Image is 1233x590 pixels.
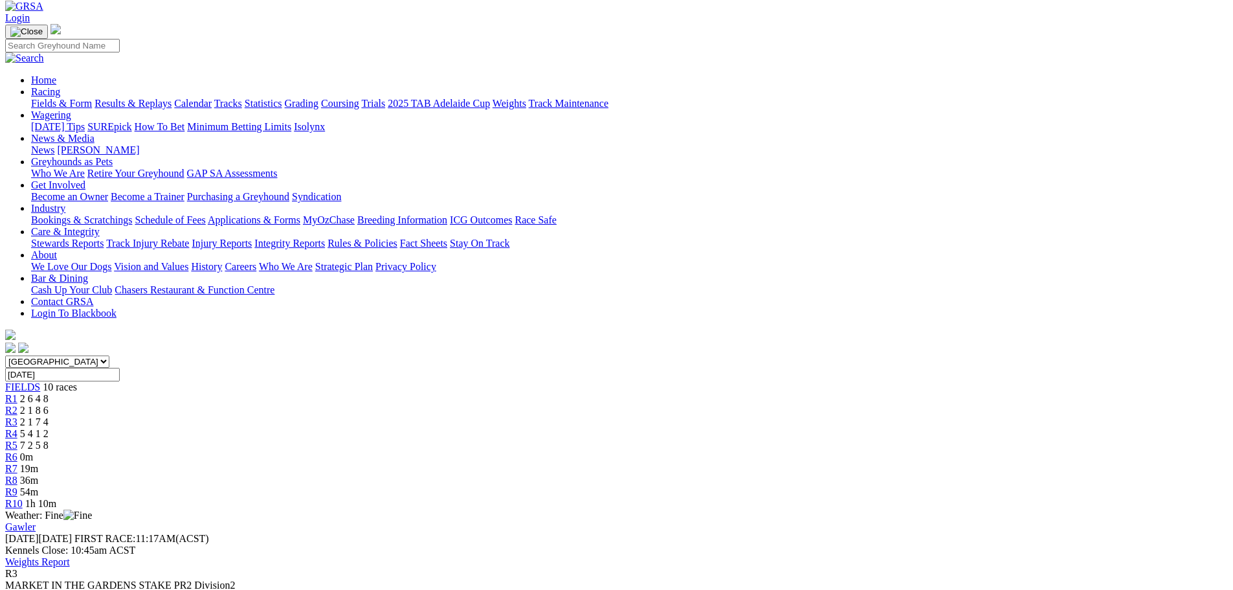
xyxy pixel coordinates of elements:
[5,475,17,486] a: R8
[321,98,359,109] a: Coursing
[5,1,43,12] img: GRSA
[303,214,355,225] a: MyOzChase
[31,98,1228,109] div: Racing
[5,510,92,521] span: Weather: Fine
[357,214,447,225] a: Breeding Information
[115,284,274,295] a: Chasers Restaurant & Function Centre
[20,451,33,462] span: 0m
[5,521,36,532] a: Gawler
[450,214,512,225] a: ICG Outcomes
[31,214,132,225] a: Bookings & Scratchings
[20,405,49,416] span: 2 1 8 6
[5,440,17,451] a: R5
[43,381,77,392] span: 10 races
[31,98,92,109] a: Fields & Form
[57,144,139,155] a: [PERSON_NAME]
[294,121,325,132] a: Isolynx
[31,273,88,284] a: Bar & Dining
[25,498,56,509] span: 1h 10m
[5,545,1228,556] div: Kennels Close: 10:45am ACST
[5,486,17,497] a: R9
[187,121,291,132] a: Minimum Betting Limits
[5,343,16,353] img: facebook.svg
[74,533,209,544] span: 11:17AM(ACST)
[192,238,252,249] a: Injury Reports
[31,133,94,144] a: News & Media
[20,486,38,497] span: 54m
[388,98,490,109] a: 2025 TAB Adelaide Cup
[31,238,104,249] a: Stewards Reports
[31,284,1228,296] div: Bar & Dining
[31,238,1228,249] div: Care & Integrity
[50,24,61,34] img: logo-grsa-white.png
[315,261,373,272] a: Strategic Plan
[5,451,17,462] a: R6
[254,238,325,249] a: Integrity Reports
[94,98,172,109] a: Results & Replays
[375,261,436,272] a: Privacy Policy
[18,343,28,353] img: twitter.svg
[111,191,184,202] a: Become a Trainer
[5,393,17,404] a: R1
[31,261,1228,273] div: About
[5,416,17,427] a: R3
[31,191,108,202] a: Become an Owner
[5,533,72,544] span: [DATE]
[515,214,556,225] a: Race Safe
[5,498,23,509] a: R10
[400,238,447,249] a: Fact Sheets
[214,98,242,109] a: Tracks
[5,25,48,39] button: Toggle navigation
[187,191,289,202] a: Purchasing a Greyhound
[5,405,17,416] a: R2
[20,463,38,474] span: 19m
[135,121,185,132] a: How To Bet
[529,98,608,109] a: Track Maintenance
[31,261,111,272] a: We Love Our Dogs
[87,168,184,179] a: Retire Your Greyhound
[31,86,60,97] a: Racing
[208,214,300,225] a: Applications & Forms
[20,428,49,439] span: 5 4 1 2
[31,296,93,307] a: Contact GRSA
[114,261,188,272] a: Vision and Values
[5,428,17,439] a: R4
[31,156,113,167] a: Greyhounds as Pets
[106,238,189,249] a: Track Injury Rebate
[5,533,39,544] span: [DATE]
[187,168,278,179] a: GAP SA Assessments
[5,368,120,381] input: Select date
[31,226,100,237] a: Care & Integrity
[245,98,282,109] a: Statistics
[20,393,49,404] span: 2 6 4 8
[31,168,85,179] a: Who We Are
[174,98,212,109] a: Calendar
[493,98,526,109] a: Weights
[10,27,43,37] img: Close
[328,238,397,249] a: Rules & Policies
[31,214,1228,226] div: Industry
[20,475,38,486] span: 36m
[5,52,44,64] img: Search
[20,440,49,451] span: 7 2 5 8
[31,284,112,295] a: Cash Up Your Club
[259,261,313,272] a: Who We Are
[5,39,120,52] input: Search
[225,261,256,272] a: Careers
[5,463,17,474] a: R7
[5,381,40,392] a: FIELDS
[292,191,341,202] a: Syndication
[5,568,17,579] span: R3
[361,98,385,109] a: Trials
[5,330,16,340] img: logo-grsa-white.png
[31,144,1228,156] div: News & Media
[31,121,1228,133] div: Wagering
